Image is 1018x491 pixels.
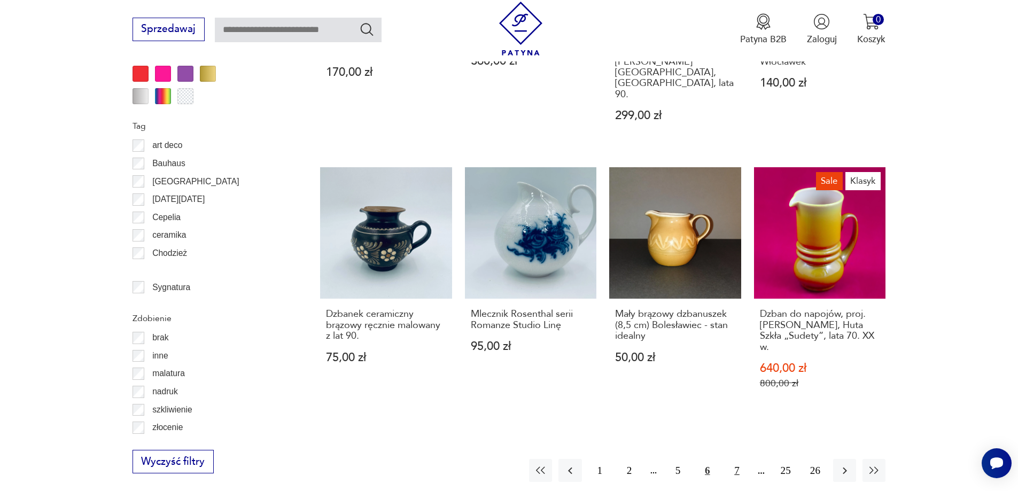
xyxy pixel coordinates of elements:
[465,167,597,415] a: Mlecznik Rosenthal serii Romanze Studio LinęMlecznik Rosenthal serii Romanze Studio Linę95,00 zł
[152,403,192,417] p: szkliwienie
[133,26,205,34] a: Sprzedawaj
[740,13,787,45] a: Ikona medaluPatyna B2B
[152,264,184,278] p: Ćmielów
[813,13,830,30] img: Ikonka użytkownika
[471,56,591,67] p: 360,00 zł
[133,119,290,133] p: Tag
[615,35,735,100] h3: Termos, dzbanek na kawę, Alfi, La Ola, proj. [PERSON_NAME] [GEOGRAPHIC_DATA], [GEOGRAPHIC_DATA], ...
[494,2,548,56] img: Patyna - sklep z meblami i dekoracjami vintage
[609,167,741,415] a: Mały brązowy dzbanuszek (8,5 cm) Bolesławiec - stan idealnyMały brązowy dzbanuszek (8,5 cm) Boles...
[857,33,885,45] p: Koszyk
[754,167,886,415] a: SaleKlasykDzban do napojów, proj. Lucyna Pijaczewska, Huta Szkła „Sudety”, lata 70. XX w.Dzban do...
[804,459,827,482] button: 26
[615,110,735,121] p: 299,00 zł
[152,228,186,242] p: ceramika
[615,309,735,341] h3: Mały brązowy dzbanuszek (8,5 cm) Bolesławiec - stan idealny
[807,13,837,45] button: Zaloguj
[471,341,591,352] p: 95,00 zł
[725,459,748,482] button: 7
[152,138,182,152] p: art deco
[618,459,641,482] button: 2
[152,349,168,363] p: inne
[982,448,1012,478] iframe: Smartsupp widget button
[152,246,187,260] p: Chodzież
[760,77,880,89] p: 140,00 zł
[152,157,185,170] p: Bauhaus
[740,13,787,45] button: Patyna B2B
[326,352,446,363] p: 75,00 zł
[152,420,183,434] p: złocenie
[152,280,190,294] p: Sygnatura
[152,211,181,224] p: Cepelia
[359,21,375,37] button: Szukaj
[760,378,880,389] p: 800,00 zł
[320,167,452,415] a: Dzbanek ceramiczny brązowy ręcznie malowany z lat 90.Dzbanek ceramiczny brązowy ręcznie malowany ...
[326,67,446,78] p: 170,00 zł
[863,13,880,30] img: Ikona koszyka
[615,352,735,363] p: 50,00 zł
[133,311,290,325] p: Zdobienie
[326,309,446,341] h3: Dzbanek ceramiczny brązowy ręcznie malowany z lat 90.
[873,14,884,25] div: 0
[152,331,168,345] p: brak
[133,18,205,41] button: Sprzedawaj
[152,367,185,380] p: malatura
[807,33,837,45] p: Zaloguj
[666,459,689,482] button: 5
[471,309,591,331] h3: Mlecznik Rosenthal serii Romanze Studio Linę
[760,363,880,374] p: 640,00 zł
[133,450,214,473] button: Wyczyść filtry
[857,13,885,45] button: 0Koszyk
[588,459,611,482] button: 1
[740,33,787,45] p: Patyna B2B
[760,309,880,353] h3: Dzban do napojów, proj. [PERSON_NAME], Huta Szkła „Sudety”, lata 70. XX w.
[696,459,719,482] button: 6
[152,175,239,189] p: [GEOGRAPHIC_DATA]
[152,385,178,399] p: nadruk
[152,192,205,206] p: [DATE][DATE]
[755,13,772,30] img: Ikona medalu
[774,459,797,482] button: 25
[760,35,880,67] h3: Biały dzbanek w kwiaty i 6 małych filiżanek - porcelana Włocławek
